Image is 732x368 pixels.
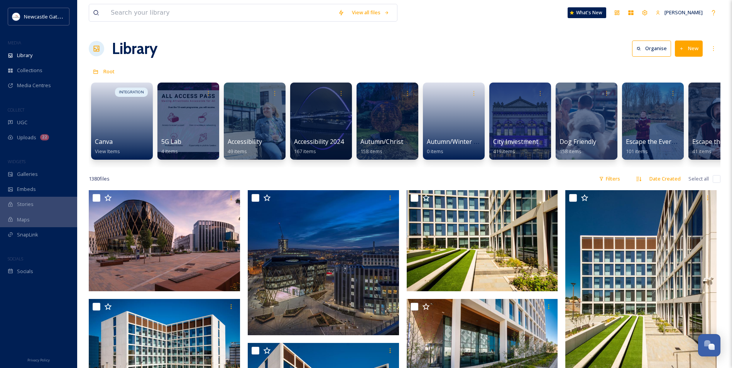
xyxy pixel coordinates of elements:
span: SnapLink [17,231,38,238]
span: Maps [17,216,30,223]
span: 167 items [294,148,316,155]
button: Open Chat [698,334,720,356]
a: Root [103,67,115,76]
span: Dog Friendly [560,137,596,146]
span: Accessibility [228,137,262,146]
span: MEDIA [8,40,21,46]
span: Media Centres [17,82,51,89]
div: Date Created [646,171,685,186]
span: 419 items [493,148,515,155]
span: SOCIALS [8,256,23,262]
span: 5G Lab [161,137,181,146]
img: NICD and FDC - Credit Gillespies.jpg [89,190,240,291]
span: 0 items [427,148,443,155]
a: Accessibility 2024167 items [294,138,344,155]
span: Privacy Policy [27,358,50,363]
span: View Items [95,148,120,155]
span: Escape the Everyday 2022 [626,137,700,146]
span: COLLECT [8,107,24,113]
a: Dog Friendly158 items [560,138,596,155]
span: Socials [17,268,33,275]
a: City Investment Images419 items [493,138,561,155]
span: 1380 file s [89,175,110,182]
a: Privacy Policy [27,355,50,364]
span: Collections [17,67,42,74]
input: Search your library [107,4,334,21]
div: Filters [595,171,624,186]
button: Organise [632,41,671,56]
div: 22 [40,134,49,140]
a: Escape the Everyday 2022101 items [626,138,700,155]
a: Accessibility49 items [228,138,262,155]
span: Autumn/Christmas Campaign 25 [360,137,455,146]
span: 158 items [560,148,582,155]
a: INTEGRATIONCanvaView Items [89,79,155,160]
span: Accessibility 2024 [294,137,344,146]
img: KIER-BIO-3971.jpg [407,190,558,291]
span: Galleries [17,170,38,178]
a: What's New [568,7,606,18]
a: Autumn/Winter Partner Submissions 20250 items [427,138,549,155]
a: Organise [632,41,675,56]
span: [PERSON_NAME] [664,9,703,16]
span: Canva [95,137,113,146]
span: 158 items [360,148,382,155]
span: Newcastle Gateshead Initiative [24,13,95,20]
span: Embeds [17,186,36,193]
img: DqD9wEUd_400x400.jpg [12,13,20,20]
a: View all files [348,5,393,20]
span: City Investment Images [493,137,561,146]
span: Library [17,52,32,59]
span: 4 items [161,148,178,155]
span: Root [103,68,115,75]
span: Autumn/Winter Partner Submissions 2025 [427,137,549,146]
span: 41 items [692,148,712,155]
span: 101 items [626,148,648,155]
span: 49 items [228,148,247,155]
img: Helix 090120200 - Credit Graeme Peacock.jpg [248,190,399,335]
span: Uploads [17,134,36,141]
span: UGC [17,119,27,126]
span: WIDGETS [8,159,25,164]
a: Library [112,37,157,60]
span: INTEGRATION [119,89,144,95]
a: Autumn/Christmas Campaign 25158 items [360,138,455,155]
a: 5G Lab4 items [161,138,181,155]
button: New [675,41,703,56]
a: [PERSON_NAME] [652,5,707,20]
span: Select all [688,175,709,182]
span: Stories [17,201,34,208]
